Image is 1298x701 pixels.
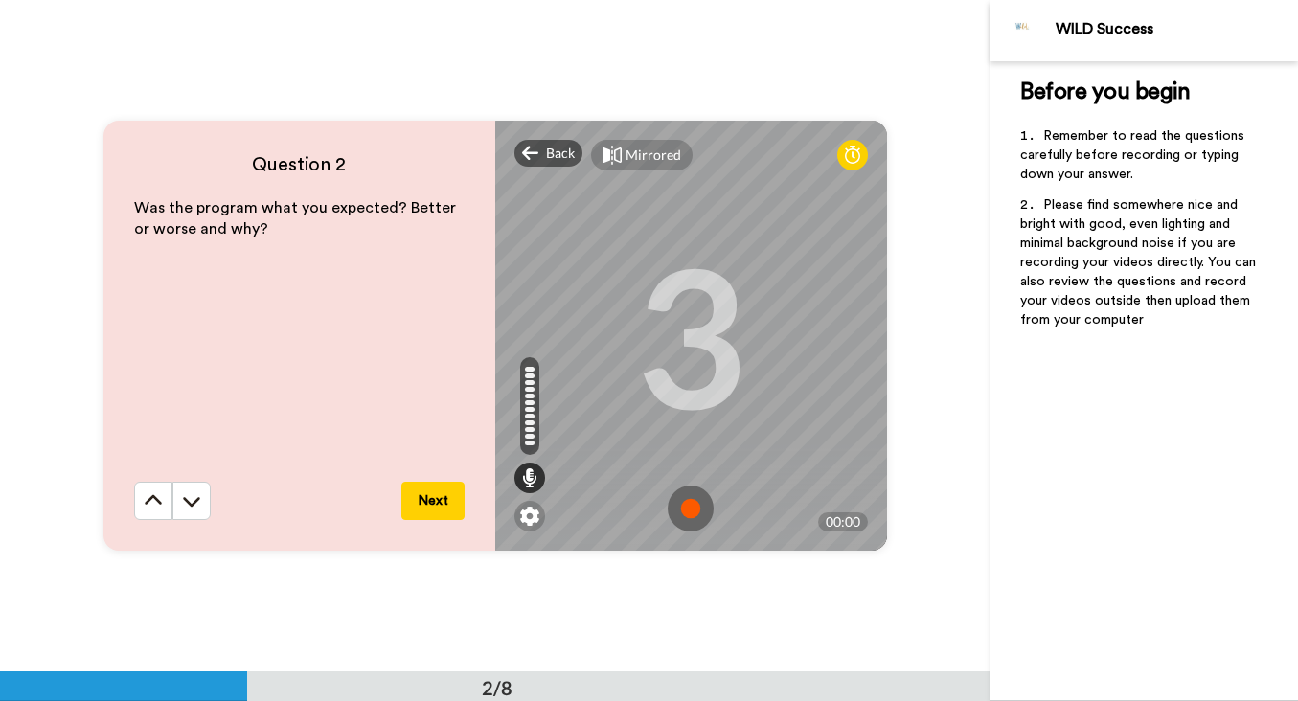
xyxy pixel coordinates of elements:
img: ic_gear.svg [520,507,539,526]
img: Profile Image [1000,8,1046,54]
span: Was the program what you expected? Better or worse and why? [134,200,460,237]
span: Before you begin [1020,80,1190,103]
div: Back [514,140,583,167]
div: Mirrored [626,146,681,165]
div: 2/8 [451,674,543,701]
img: ic_record_start.svg [668,486,714,531]
span: Remember to read the questions carefully before recording or typing down your answer. [1020,129,1248,181]
h4: Question 2 [134,151,465,178]
div: WILD Success [1056,20,1297,38]
div: 00:00 [818,512,868,531]
div: 3 [635,263,746,407]
button: Next [401,482,465,520]
span: Please find somewhere nice and bright with good, even lighting and minimal background noise if yo... [1020,198,1260,327]
span: Back [546,144,575,163]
